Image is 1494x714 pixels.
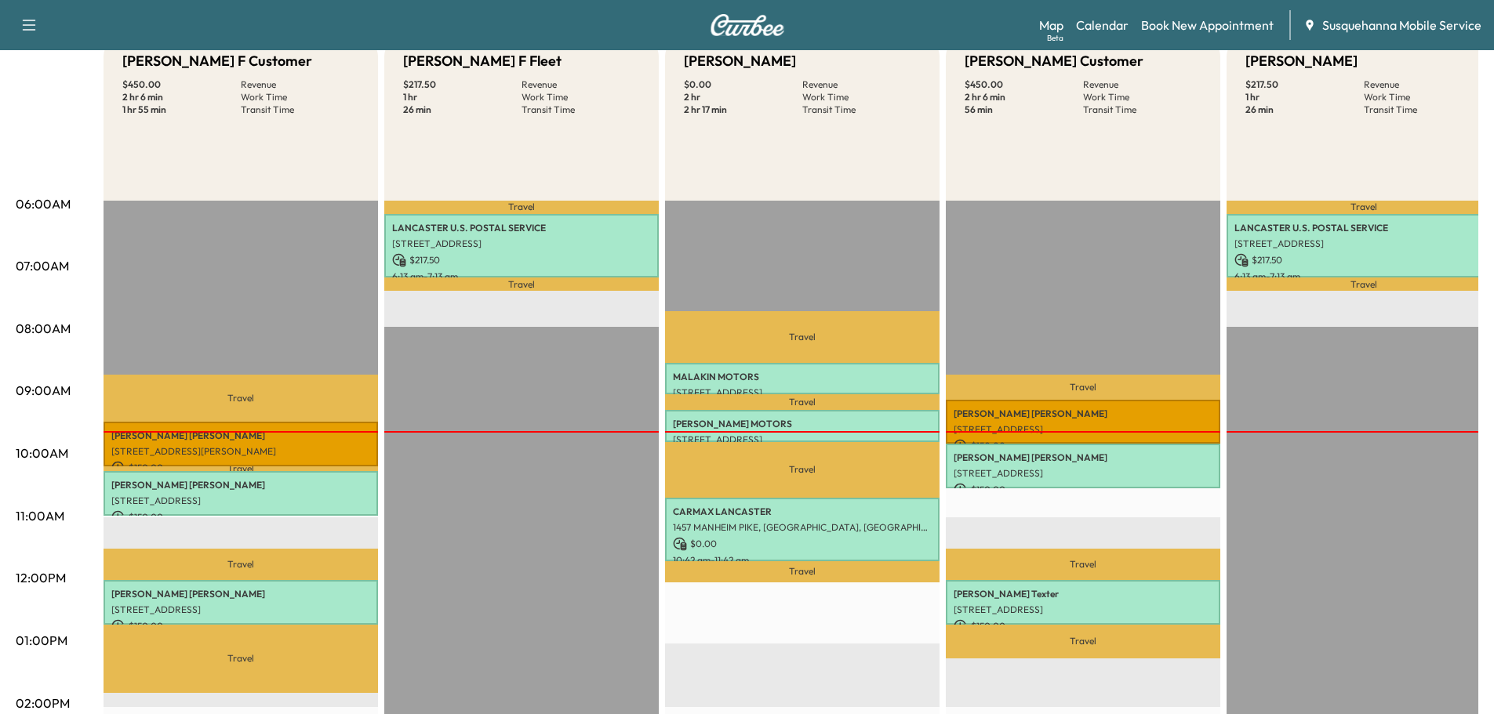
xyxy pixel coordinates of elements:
p: Travel [946,375,1220,400]
p: 1457 MANHEIM PIKE, [GEOGRAPHIC_DATA], [GEOGRAPHIC_DATA], [GEOGRAPHIC_DATA] [673,521,932,534]
p: CARMAX LANCASTER [673,506,932,518]
p: LANCASTER U.S. POSTAL SERVICE [1234,222,1493,234]
p: $ 150.00 [111,461,370,475]
p: Transit Time [802,103,921,116]
p: 56 min [965,103,1083,116]
p: $ 150.00 [954,483,1212,497]
p: 2 hr 6 min [965,91,1083,103]
p: Travel [665,394,940,410]
p: $ 0.00 [673,537,932,551]
p: [PERSON_NAME] [PERSON_NAME] [954,451,1212,464]
h5: [PERSON_NAME] F Customer [122,50,312,72]
p: [STREET_ADDRESS] [673,386,932,399]
p: 10:42 am - 11:42 am [673,554,932,567]
a: MapBeta [1039,16,1063,34]
p: 08:00AM [16,319,71,338]
p: Work Time [802,91,921,103]
p: $ 217.50 [1245,78,1364,91]
p: [PERSON_NAME] [PERSON_NAME] [111,429,370,442]
p: 26 min [403,103,522,116]
p: 1 hr 55 min [122,103,241,116]
p: Work Time [241,91,359,103]
p: Travel [946,549,1220,580]
p: $ 150.00 [111,510,370,524]
p: [STREET_ADDRESS][PERSON_NAME] [111,445,370,458]
p: $ 450.00 [965,78,1083,91]
p: [PERSON_NAME] Texter [954,588,1212,600]
p: Travel [946,625,1220,658]
p: 07:00AM [16,256,69,275]
p: [STREET_ADDRESS] [111,495,370,507]
p: [STREET_ADDRESS] [673,433,932,446]
p: [PERSON_NAME] MOTORS [673,418,932,430]
p: [STREET_ADDRESS] [954,603,1212,616]
p: [STREET_ADDRESS] [392,237,651,250]
h5: [PERSON_NAME] [1245,50,1358,72]
p: 2 hr 6 min [122,91,241,103]
p: [PERSON_NAME] [PERSON_NAME] [111,479,370,491]
p: Travel [104,625,378,693]
p: $ 0.00 [684,78,802,91]
p: Travel [104,549,378,580]
p: LANCASTER U.S. POSTAL SERVICE [392,222,651,234]
p: [STREET_ADDRESS] [954,423,1212,436]
p: 11:00AM [16,506,64,525]
p: $ 217.50 [403,78,522,91]
img: Curbee Logo [710,14,785,36]
span: Susquehanna Mobile Service [1322,16,1481,34]
p: Work Time [1083,91,1201,103]
p: 1 hr [1245,91,1364,103]
p: Work Time [1364,91,1482,103]
p: 2 hr [684,91,802,103]
a: Book New Appointment [1141,16,1274,34]
p: [PERSON_NAME] [PERSON_NAME] [954,408,1212,420]
p: 02:00PM [16,694,70,712]
p: $ 150.00 [111,619,370,633]
p: $ 150.00 [954,439,1212,453]
div: Beta [1047,32,1063,44]
p: 6:13 am - 7:13 am [1234,270,1493,283]
p: [STREET_ADDRESS] [954,467,1212,480]
p: 26 min [1245,103,1364,116]
p: Travel [665,442,940,498]
p: Revenue [1083,78,1201,91]
p: Travel [104,375,378,422]
p: Transit Time [1364,103,1482,116]
p: 10:00AM [16,444,68,462]
p: [STREET_ADDRESS] [1234,237,1493,250]
h5: [PERSON_NAME] F Fleet [403,50,562,72]
p: 12:00PM [16,568,66,587]
h5: [PERSON_NAME] [684,50,796,72]
p: Work Time [522,91,640,103]
p: 2 hr 17 min [684,103,802,116]
a: Calendar [1076,16,1129,34]
p: 06:00AM [16,194,71,213]
p: $ 217.50 [1234,253,1493,267]
p: Travel [384,277,659,291]
h5: [PERSON_NAME] Customer [965,50,1143,72]
p: MALAKIN MOTORS [673,371,932,383]
p: Travel [104,466,378,472]
p: [STREET_ADDRESS] [111,603,370,616]
p: Revenue [241,78,359,91]
p: 1 hr [403,91,522,103]
p: $ 217.50 [392,253,651,267]
p: Travel [665,561,940,582]
p: $ 450.00 [122,78,241,91]
p: [PERSON_NAME] [PERSON_NAME] [111,588,370,600]
p: 01:00PM [16,631,67,650]
p: Transit Time [241,103,359,116]
p: Transit Time [522,103,640,116]
p: 6:13 am - 7:13 am [392,270,651,283]
p: Revenue [1364,78,1482,91]
p: 09:00AM [16,381,71,400]
p: Revenue [522,78,640,91]
p: Revenue [802,78,921,91]
p: Travel [384,201,659,214]
p: Transit Time [1083,103,1201,116]
p: $ 150.00 [954,619,1212,633]
p: Travel [665,311,940,363]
